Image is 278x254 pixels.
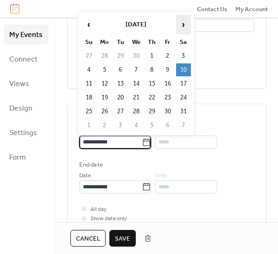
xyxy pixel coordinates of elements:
[160,50,175,62] td: 2
[235,4,268,13] a: My Account
[82,15,96,34] span: ‹
[155,171,167,180] span: Time
[10,4,19,14] img: logo
[82,36,96,49] th: Su
[113,36,128,49] th: Tu
[176,91,191,104] td: 24
[129,119,144,132] td: 4
[113,119,128,132] td: 3
[90,205,107,214] span: All day
[4,98,48,118] a: Design
[82,50,96,62] td: 27
[97,63,112,76] td: 5
[82,105,96,118] td: 25
[90,214,127,223] span: Show date only
[97,50,112,62] td: 28
[160,63,175,76] td: 9
[129,91,144,104] td: 21
[4,49,48,69] a: Connect
[97,77,112,90] td: 12
[176,105,191,118] td: 31
[160,105,175,118] td: 30
[145,36,159,49] th: Th
[129,36,144,49] th: We
[79,160,103,169] div: End date
[235,5,268,14] span: My Account
[129,105,144,118] td: 28
[129,77,144,90] td: 14
[4,147,48,167] a: Form
[82,91,96,104] td: 18
[177,15,190,34] span: ›
[145,119,159,132] td: 5
[176,36,191,49] th: Sa
[113,91,128,104] td: 20
[176,63,191,76] td: 10
[9,150,26,165] span: Form
[79,171,91,180] span: Date
[197,5,227,14] span: Contact Us
[145,105,159,118] td: 29
[145,50,159,62] td: 1
[82,77,96,90] td: 11
[145,63,159,76] td: 8
[155,127,167,136] span: Time
[113,63,128,76] td: 6
[113,77,128,90] td: 13
[176,119,191,132] td: 7
[4,25,48,44] a: My Events
[9,52,38,67] span: Connect
[9,28,43,42] span: My Events
[76,234,100,243] span: Cancel
[176,77,191,90] td: 17
[82,63,96,76] td: 4
[4,123,48,142] a: Settings
[9,101,32,116] span: Design
[109,230,136,247] button: Save
[145,91,159,104] td: 22
[129,50,144,62] td: 30
[97,119,112,132] td: 2
[160,119,175,132] td: 6
[97,91,112,104] td: 19
[9,126,37,140] span: Settings
[160,77,175,90] td: 16
[4,74,48,93] a: Views
[9,77,29,91] span: Views
[115,234,130,243] span: Save
[197,4,227,13] a: Contact Us
[129,63,144,76] td: 7
[97,105,112,118] td: 26
[160,91,175,104] td: 23
[113,50,128,62] td: 29
[113,105,128,118] td: 27
[160,36,175,49] th: Fr
[70,230,106,247] button: Cancel
[176,50,191,62] td: 3
[97,36,112,49] th: Mo
[97,15,175,35] th: [DATE]
[82,119,96,132] td: 1
[145,77,159,90] td: 15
